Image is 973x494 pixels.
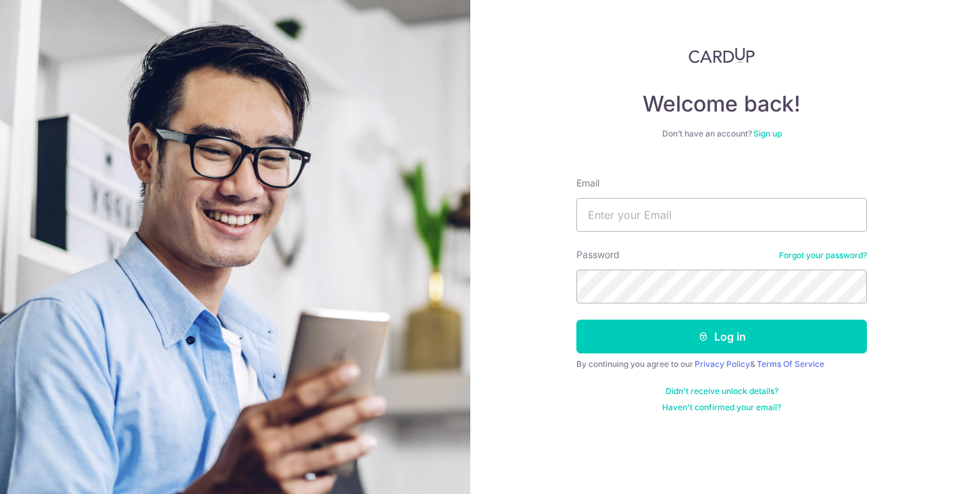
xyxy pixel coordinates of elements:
button: Log in [576,320,867,353]
input: Enter your Email [576,198,867,232]
a: Sign up [753,128,782,139]
img: CardUp Logo [689,47,755,64]
a: Forgot your password? [779,250,867,261]
h4: Welcome back! [576,91,867,118]
label: Password [576,248,620,262]
a: Haven't confirmed your email? [662,402,781,413]
label: Email [576,176,599,190]
a: Privacy Policy [695,359,750,369]
div: By continuing you agree to our & [576,359,867,370]
a: Didn't receive unlock details? [666,386,778,397]
div: Don’t have an account? [576,128,867,139]
a: Terms Of Service [757,359,824,369]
